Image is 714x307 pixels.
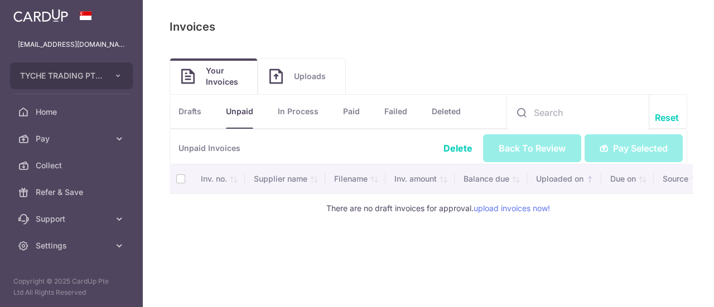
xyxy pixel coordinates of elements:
span: Your Invoices [206,65,246,87]
a: Your Invoices [170,59,257,94]
span: Home [36,106,109,118]
span: Support [36,213,109,225]
span: Uploads [294,71,334,82]
a: Uploads [258,59,345,94]
span: Pay [36,133,109,144]
td: There are no draft invoices for approval. [170,193,706,223]
a: Failed [384,95,407,128]
img: CardUp [13,9,68,22]
th: Supplier name: activate to sort column ascending [245,164,325,193]
a: upload invoices now! [474,203,550,213]
th: Source: activate to sort column ascending [654,164,706,193]
span: Collect [36,160,109,171]
a: Deleted [432,95,461,128]
span: Settings [36,240,109,251]
img: Invoice icon Image [181,69,195,84]
th: Inv. no.: activate to sort column ascending [192,164,245,193]
p: [EMAIL_ADDRESS][DOMAIN_NAME] [18,39,125,50]
p: Invoices [170,18,215,36]
a: In Process [278,95,319,128]
th: Filename: activate to sort column ascending [325,164,385,193]
span: Refer & Save [36,187,109,198]
th: Inv. amount: activate to sort column ascending [385,164,455,193]
a: Reset [655,111,679,124]
span: TYCHE TRADING PTE. LTD. [20,70,103,81]
button: TYCHE TRADING PTE. LTD. [10,62,133,89]
th: Due on: activate to sort column ascending [601,164,654,193]
a: Unpaid [226,95,253,128]
a: Paid [343,95,360,128]
input: Search [507,95,649,130]
th: Balance due: activate to sort column ascending [455,164,527,193]
img: Invoice icon Image [269,69,283,84]
p: Unpaid Invoices [170,129,687,164]
iframe: Opens a widget where you can find more information [643,274,703,301]
a: Drafts [178,95,201,128]
th: Uploaded on: activate to sort column ascending [527,164,601,193]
